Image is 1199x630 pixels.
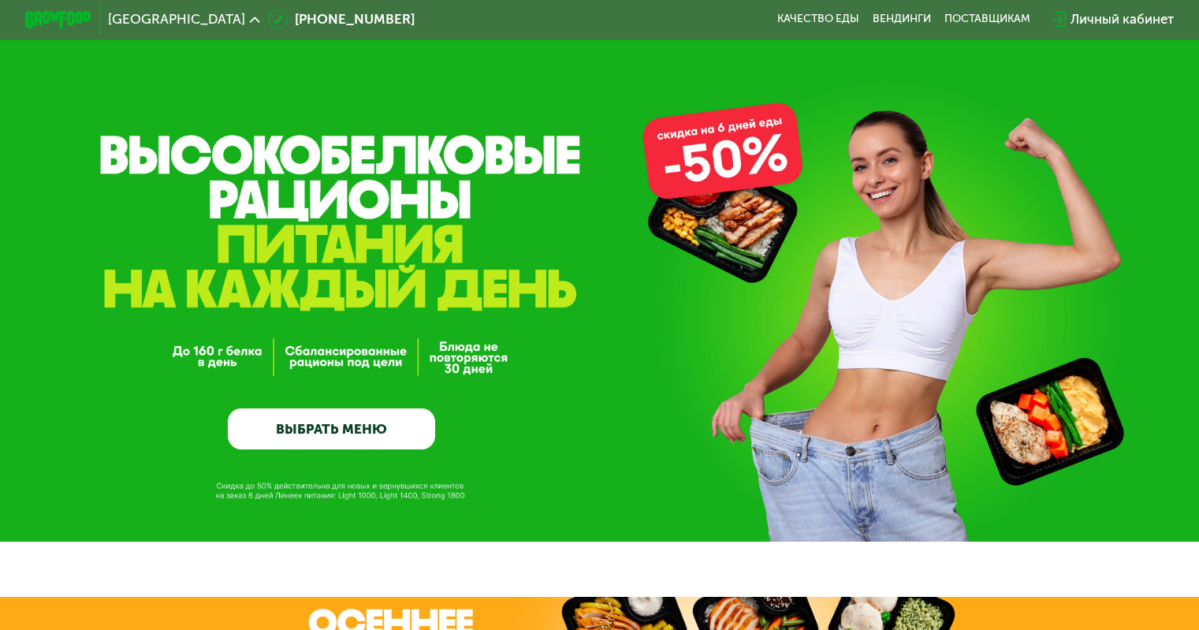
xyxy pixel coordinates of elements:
[873,13,931,26] a: Вендинги
[777,13,859,26] a: Качество еды
[268,9,415,29] a: [PHONE_NUMBER]
[228,408,435,450] a: ВЫБРАТЬ МЕНЮ
[944,13,1030,26] div: поставщикам
[108,13,245,26] span: [GEOGRAPHIC_DATA]
[1071,9,1174,29] div: Личный кабинет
